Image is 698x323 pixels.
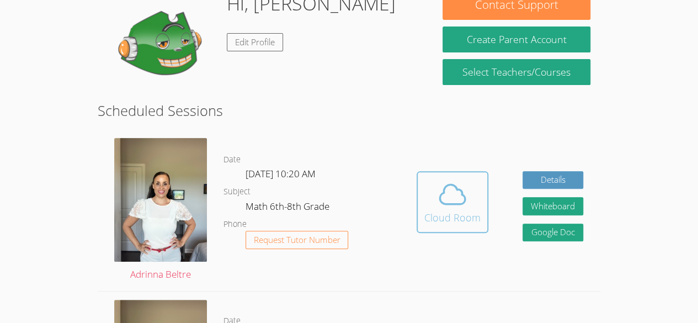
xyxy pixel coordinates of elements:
dt: Subject [223,185,251,199]
button: Request Tutor Number [246,231,349,249]
span: [DATE] 10:20 AM [246,167,316,180]
div: Cloud Room [424,210,481,225]
a: Details [523,171,583,189]
button: Create Parent Account [443,27,590,52]
button: Cloud Room [417,171,488,233]
dd: Math 6th-8th Grade [246,199,332,218]
dt: Phone [223,218,247,231]
button: Whiteboard [523,197,583,215]
a: Edit Profile [227,33,283,51]
a: Select Teachers/Courses [443,59,590,85]
a: Adrinna Beltre [114,138,207,282]
span: Request Tutor Number [254,236,340,244]
img: IMG_9685.jpeg [114,138,207,262]
dt: Date [223,153,241,167]
a: Google Doc [523,224,583,242]
h2: Scheduled Sessions [98,100,600,121]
